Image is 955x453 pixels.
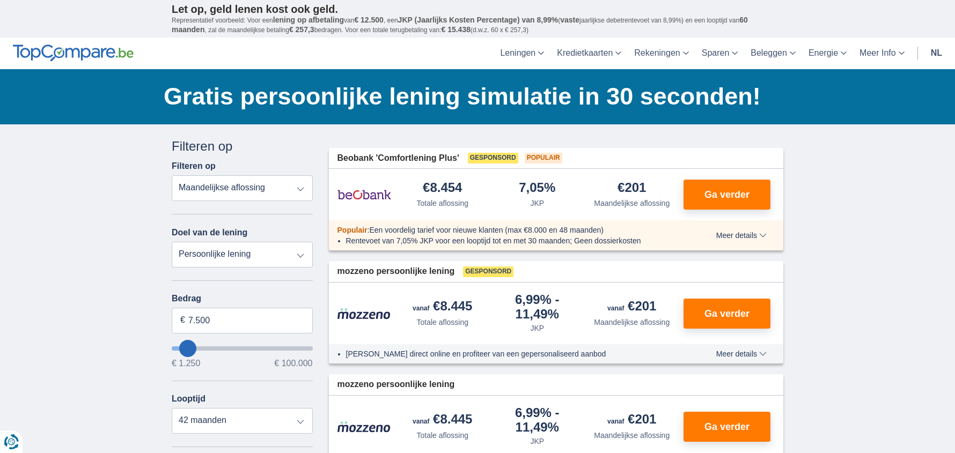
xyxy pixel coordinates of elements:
[337,421,391,433] img: product.pl.alt Mozzeno
[684,299,770,329] button: Ga verder
[337,378,455,391] span: mozzeno persoonlijke lening
[289,25,314,34] span: € 257,3
[716,350,767,358] span: Meer details
[704,422,750,432] span: Ga verder
[172,3,783,16] p: Let op, geld lenen kost ook geld.
[337,152,459,165] span: Beobank 'Comfortlening Plus'
[416,198,468,209] div: Totale aflossing
[704,190,750,199] span: Ga verder
[550,38,628,69] a: Kredietkaarten
[708,231,775,240] button: Meer details
[695,38,745,69] a: Sparen
[704,309,750,318] span: Ga verder
[416,317,468,328] div: Totale aflossing
[413,300,472,315] div: €8.445
[530,323,544,333] div: JKP
[607,300,656,315] div: €201
[180,314,185,326] span: €
[519,181,555,196] div: 7,05%
[172,346,313,351] input: wantToBorrow
[172,359,200,368] span: € 1.250
[594,317,670,328] div: Maandelijkse aflossing
[560,16,579,24] span: vaste
[463,266,513,277] span: Gesponsord
[337,265,455,278] span: mozzeno persoonlijke lening
[337,308,391,320] img: product.pl.alt Mozzeno
[494,293,581,321] div: 6,99%
[13,44,134,62] img: TopCompare
[329,225,686,235] div: :
[273,16,344,24] span: lening op afbetaling
[684,180,770,210] button: Ga verder
[172,137,313,155] div: Filteren op
[708,350,775,358] button: Meer details
[337,226,368,234] span: Populair
[716,232,767,239] span: Meer details
[172,161,216,171] label: Filteren op
[618,181,646,196] div: €201
[369,226,604,234] span: Een voordelig tarief voor nieuwe klanten (max €8.000 en 48 maanden)
[802,38,853,69] a: Energie
[494,406,581,434] div: 6,99%
[337,181,391,208] img: product.pl.alt Beobank
[172,16,748,34] span: 60 maanden
[354,16,384,24] span: € 12.500
[530,198,544,209] div: JKP
[594,198,670,209] div: Maandelijkse aflossing
[924,38,949,69] a: nl
[274,359,312,368] span: € 100.000
[164,80,783,113] h1: Gratis persoonlijke lening simulatie in 30 seconden!
[468,153,518,164] span: Gesponsord
[346,348,677,359] li: [PERSON_NAME] direct online en profiteer van een gepersonaliseerd aanbod
[684,412,770,442] button: Ga verder
[172,394,205,404] label: Looptijd
[172,16,783,35] p: Representatief voorbeeld: Voor een van , een ( jaarlijkse debetrentevoet van 8,99%) en een loopti...
[346,235,677,246] li: Rentevoet van 7,05% JKP voor een looptijd tot en met 30 maanden; Geen dossierkosten
[398,16,559,24] span: JKP (Jaarlijks Kosten Percentage) van 8,99%
[530,436,544,447] div: JKP
[494,38,550,69] a: Leningen
[853,38,911,69] a: Meer Info
[423,181,462,196] div: €8.454
[416,430,468,441] div: Totale aflossing
[172,228,247,237] label: Doel van de lening
[594,430,670,441] div: Maandelijkse aflossing
[441,25,471,34] span: € 15.438
[607,413,656,428] div: €201
[628,38,695,69] a: Rekeningen
[525,153,562,164] span: Populair
[744,38,802,69] a: Beleggen
[172,294,313,303] label: Bedrag
[413,413,472,428] div: €8.445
